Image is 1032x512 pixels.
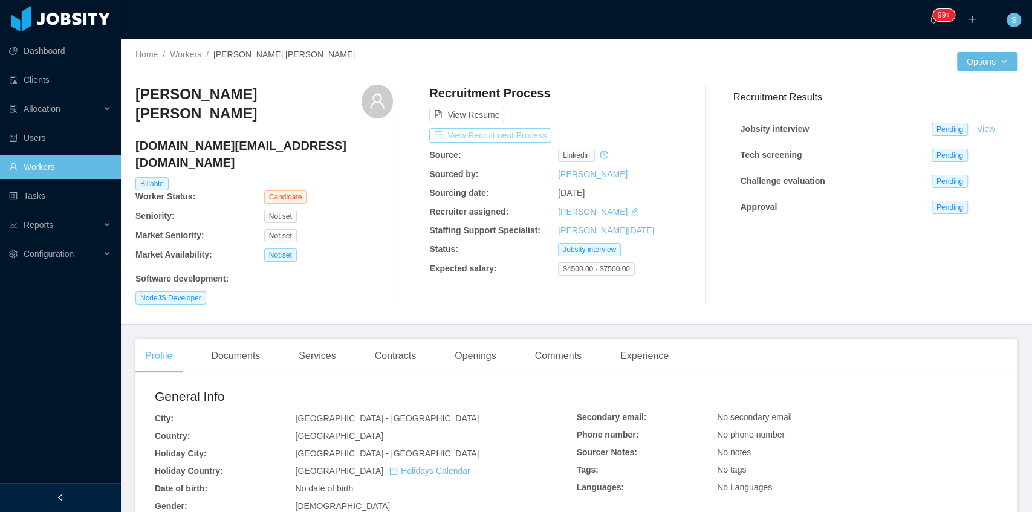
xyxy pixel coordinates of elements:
i: icon: edit [630,207,638,216]
span: Billable [135,177,169,190]
i: icon: setting [9,250,18,258]
a: icon: auditClients [9,68,111,92]
b: Holiday City: [155,449,207,458]
h2: General Info [155,387,577,406]
span: Allocation [24,104,60,114]
div: Profile [135,339,182,373]
b: City: [155,413,174,423]
button: icon: exportView Recruitment Process [429,128,551,143]
span: No phone number [717,430,785,439]
b: Status: [429,244,458,254]
span: $4500.00 - $7500.00 [558,262,635,276]
a: [PERSON_NAME] [558,207,628,216]
i: icon: bell [929,15,938,24]
span: linkedin [558,149,595,162]
b: Source: [429,150,461,160]
strong: Tech screening [741,150,802,160]
strong: Challenge evaluation [741,176,825,186]
span: Jobsity interview [558,243,621,256]
span: No Languages [717,482,772,492]
span: [GEOGRAPHIC_DATA] [295,431,383,441]
span: Reports [24,220,53,230]
span: Not set [264,210,297,223]
span: Pending [932,149,968,162]
i: icon: calendar [389,467,398,475]
strong: Jobsity interview [741,124,810,134]
span: Pending [932,201,968,214]
span: Pending [932,123,968,136]
h3: Recruitment Results [733,89,1017,105]
b: Date of birth: [155,484,207,493]
b: Recruiter assigned: [429,207,508,216]
i: icon: solution [9,105,18,113]
h3: [PERSON_NAME] [PERSON_NAME] [135,85,362,124]
b: Seniority: [135,211,175,221]
span: No date of birth [295,484,353,493]
a: View [973,124,999,134]
h4: [DOMAIN_NAME][EMAIL_ADDRESS][DOMAIN_NAME] [135,137,393,171]
span: [DEMOGRAPHIC_DATA] [295,501,390,511]
span: Pending [932,175,968,188]
b: Country: [155,431,190,441]
b: Software development : [135,274,229,284]
a: icon: pie-chartDashboard [9,39,111,63]
i: icon: plus [968,15,976,24]
div: Contracts [365,339,426,373]
span: Not set [264,229,297,242]
span: [GEOGRAPHIC_DATA] - [GEOGRAPHIC_DATA] [295,413,479,423]
b: Languages: [577,482,625,492]
b: Sourcing date: [429,188,488,198]
i: icon: history [600,151,608,159]
span: / [163,50,165,59]
a: icon: userWorkers [9,155,111,179]
div: Documents [201,339,270,373]
button: icon: file-textView Resume [429,108,504,122]
b: Tags: [577,465,599,475]
a: [PERSON_NAME][DATE] [558,225,654,235]
b: Secondary email: [577,412,647,422]
a: Workers [170,50,201,59]
b: Staffing Support Specialist: [429,225,540,235]
i: icon: line-chart [9,221,18,229]
div: Comments [525,339,591,373]
b: Sourced by: [429,169,478,179]
div: Services [289,339,345,373]
a: icon: robotUsers [9,126,111,150]
span: Configuration [24,249,74,259]
b: Expected salary: [429,264,496,273]
span: / [206,50,209,59]
a: [PERSON_NAME] [558,169,628,179]
a: icon: file-textView Resume [429,110,504,120]
a: icon: profileTasks [9,184,111,208]
span: NodeJS Developer [135,291,206,305]
a: Home [135,50,158,59]
b: Market Seniority: [135,230,204,240]
a: icon: exportView Recruitment Process [429,131,551,140]
span: Candidate [264,190,307,204]
span: No notes [717,447,751,457]
button: Optionsicon: down [957,52,1017,71]
span: S [1011,13,1016,27]
span: [GEOGRAPHIC_DATA] - [GEOGRAPHIC_DATA] [295,449,479,458]
span: [PERSON_NAME] [PERSON_NAME] [213,50,355,59]
i: icon: user [369,92,386,109]
div: No tags [717,464,998,476]
div: Experience [611,339,678,373]
b: Holiday Country: [155,466,223,476]
span: Not set [264,248,297,262]
b: Worker Status: [135,192,195,201]
sup: 1218 [933,9,955,21]
b: Sourcer Notes: [577,447,637,457]
span: [DATE] [558,188,585,198]
b: Phone number: [577,430,639,439]
b: Market Availability: [135,250,212,259]
div: Openings [445,339,506,373]
span: [GEOGRAPHIC_DATA] [295,466,470,476]
span: No secondary email [717,412,792,422]
strong: Approval [741,202,777,212]
a: icon: calendarHolidays Calendar [389,466,470,476]
b: Gender: [155,501,187,511]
